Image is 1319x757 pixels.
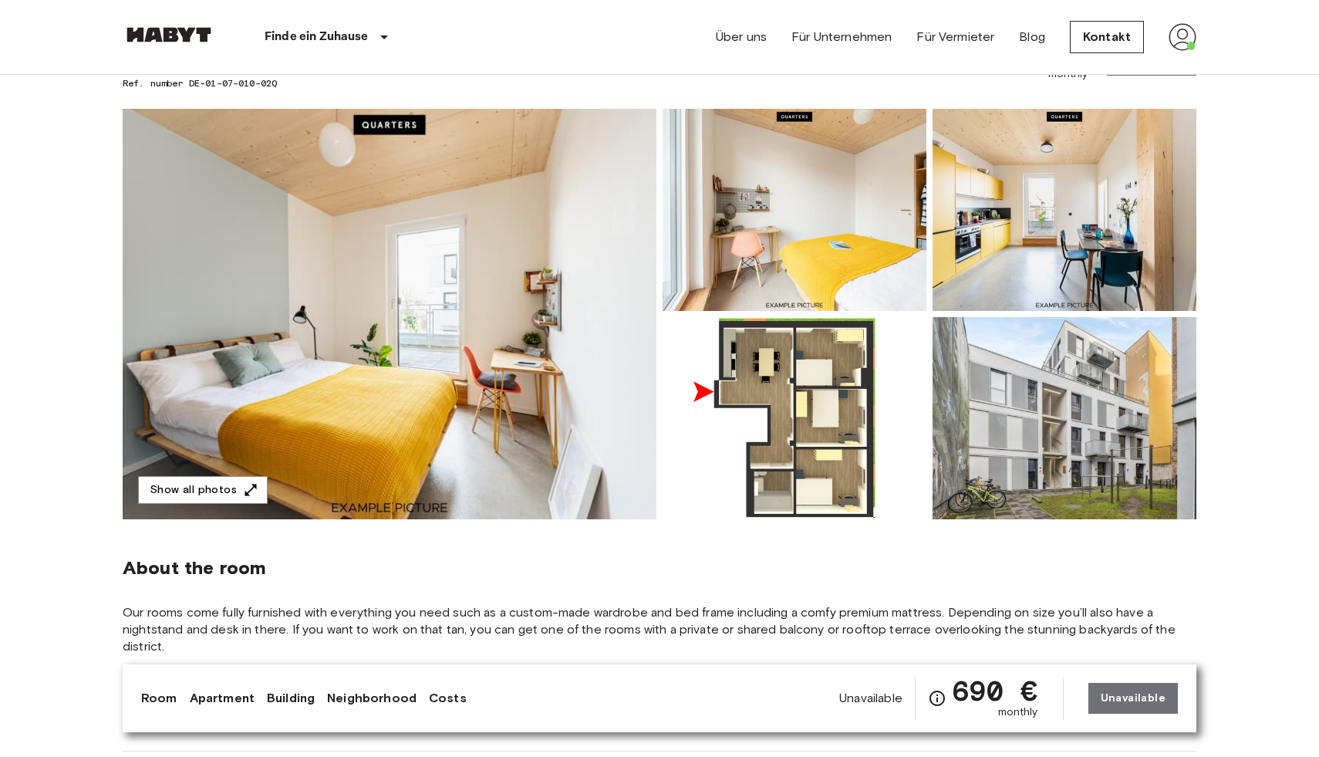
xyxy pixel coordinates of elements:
[123,604,1196,655] span: Our rooms come fully furnished with everything you need such as a custom-made wardrobe and bed fr...
[138,476,268,505] button: Show all photos
[123,27,215,42] img: Habyt
[1070,21,1144,53] a: Kontakt
[998,705,1038,720] span: monthly
[265,28,369,46] p: Finde ein Zuhause
[1019,28,1045,46] a: Blog
[953,677,1038,705] span: 690 €
[1169,23,1196,51] img: avatar
[933,317,1196,519] img: Picture of unit DE-01-07-010-02Q
[123,556,1196,580] span: About the room
[928,689,946,708] svg: Check cost overview for full price breakdown. Please note that discounts apply to new joiners onl...
[123,76,374,90] span: Ref. number DE-01-07-010-02Q
[933,109,1196,311] img: Picture of unit DE-01-07-010-02Q
[916,28,994,46] a: Für Vermieter
[663,109,926,311] img: Picture of unit DE-01-07-010-02Q
[663,317,926,519] img: Picture of unit DE-01-07-010-02Q
[190,689,255,708] a: Apartment
[123,109,656,519] img: Marketing picture of unit DE-01-07-010-02Q
[791,28,892,46] a: Für Unternehmen
[716,28,767,46] a: Über uns
[429,689,467,708] a: Costs
[141,689,177,708] a: Room
[267,689,315,708] a: Building
[839,690,902,707] span: Unavailable
[327,689,417,708] a: Neighborhood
